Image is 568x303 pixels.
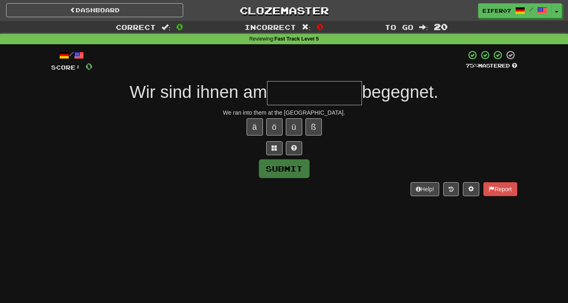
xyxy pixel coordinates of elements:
[434,22,448,32] span: 20
[443,182,459,196] button: Round history (alt+y)
[302,24,311,31] span: :
[195,3,373,18] a: Clozemaster
[317,22,323,32] span: 0
[529,7,533,12] span: /
[6,3,183,17] a: Dashboard
[419,24,428,31] span: :
[478,3,552,18] a: Eifer07 /
[130,82,267,102] span: Wir sind ihnen am
[411,182,440,196] button: Help!
[162,24,171,31] span: :
[266,118,283,136] button: ö
[305,118,322,136] button: ß
[286,118,302,136] button: ü
[259,159,310,178] button: Submit
[51,64,81,71] span: Score:
[483,7,511,14] span: Eifer07
[176,22,183,32] span: 0
[385,23,413,31] span: To go
[116,23,156,31] span: Correct
[362,82,438,102] span: begegnet.
[51,50,92,60] div: /
[85,61,92,71] span: 0
[286,141,302,155] button: Single letter hint - you only get 1 per sentence and score half the points! alt+h
[51,109,517,117] div: We ran into them at the [GEOGRAPHIC_DATA].
[466,62,478,69] span: 75 %
[466,62,517,70] div: Mastered
[483,182,517,196] button: Report
[245,23,296,31] span: Incorrect
[247,118,263,136] button: ä
[274,36,319,42] strong: Fast Track Level 5
[266,141,283,155] button: Switch sentence to multiple choice alt+p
